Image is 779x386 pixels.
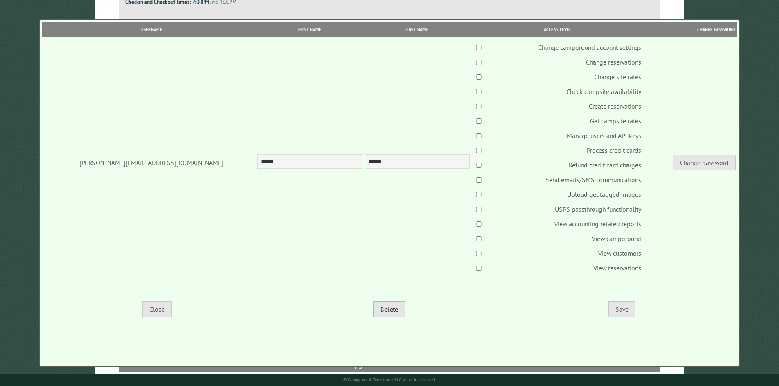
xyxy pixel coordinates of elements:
button: Delete [373,301,405,317]
td: User is allowed to manage and change permissions for all users of this campground [490,128,642,143]
th: Last name [364,22,471,37]
td: (Future implementation) User has permissions to view the full satellite view of the campground [490,231,642,246]
td: (Future implementation) User has permissions to view information about customers [490,246,642,261]
td: (Future implementation) User has permissions to view existing reservations and related information [490,261,642,275]
button: Change password [673,155,736,170]
th: Access level [471,22,644,37]
td: User is allowed to process credit card refunds/credits [490,158,642,172]
td: (Future implementation) User has permissions to view all campsite rates [490,114,642,128]
td: User is allowed to change campsite rates [490,69,642,84]
td: User is allowed to use the USPS ZIP code lookup feature when making new reservations [490,202,642,216]
td: (Future implementation) User has permissions to make new reservations on behalf of customers [490,99,642,114]
th: Change password [644,22,737,37]
small: © Campground Commander LLC. All rights reserved. [343,377,436,382]
th: First name [256,22,364,37]
td: User is allowed to change campground account settings, including discounts, multi-item charges, t... [490,40,642,55]
td: (Future implementation) User has permissions see which campsites are available and which are occu... [490,84,642,99]
td: [PERSON_NAME][EMAIL_ADDRESS][DOMAIN_NAME] [47,37,256,288]
td: (Future implementation) User has permissions to alter existing reservations [490,55,642,69]
th: Username [47,22,256,37]
td: User is allowed to upload, modify, and delete geotagged images of the campground [490,187,642,202]
td: User can view billing and accounting related reports [490,216,642,231]
td: User is allowed to process credit card transactions [490,143,642,158]
td: Send emails/SMS communications to customers (not receipts) [490,172,642,187]
button: Save [608,301,635,317]
button: Close [142,301,172,317]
